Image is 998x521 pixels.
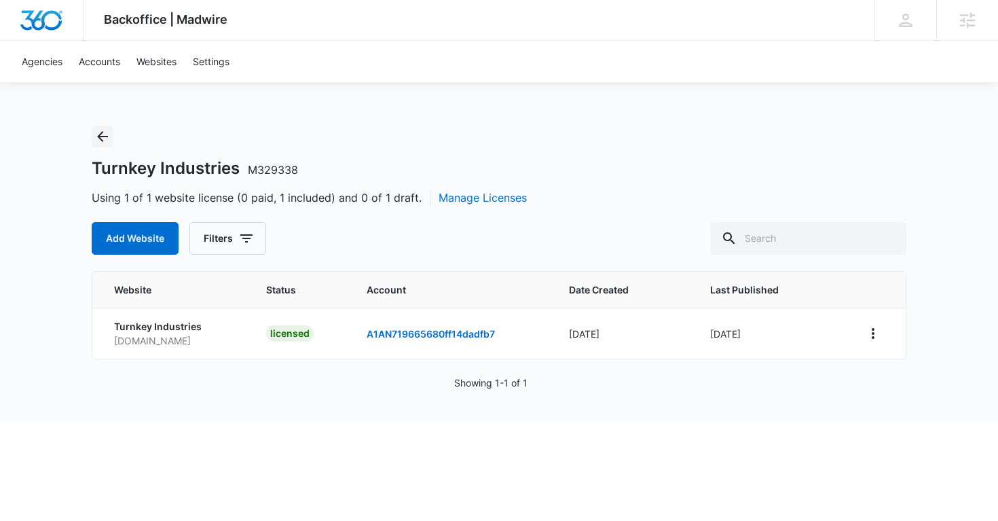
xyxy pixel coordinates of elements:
[367,328,495,340] a: A1AN719665680ff14dadfb7
[266,283,335,297] span: Status
[185,41,238,82] a: Settings
[454,376,528,390] p: Showing 1-1 of 1
[104,12,227,26] span: Backoffice | Madwire
[248,163,298,177] span: M329338
[92,126,113,147] button: Back
[266,325,314,342] div: licensed
[114,319,234,334] p: Turnkey Industries
[439,190,527,206] button: Manage Licenses
[569,283,658,297] span: Date Created
[862,323,884,344] button: View More
[92,190,527,206] span: Using 1 of 1 website license (0 paid, 1 included) and 0 of 1 draft.
[92,158,298,179] h1: Turnkey Industries
[71,41,128,82] a: Accounts
[92,222,179,255] button: Add Website
[367,283,536,297] span: Account
[189,222,266,255] button: Filters
[114,283,214,297] span: Website
[694,308,846,359] td: [DATE]
[14,41,71,82] a: Agencies
[710,222,906,255] input: Search
[553,308,694,359] td: [DATE]
[114,334,234,348] p: [DOMAIN_NAME]
[710,283,810,297] span: Last Published
[128,41,185,82] a: Websites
